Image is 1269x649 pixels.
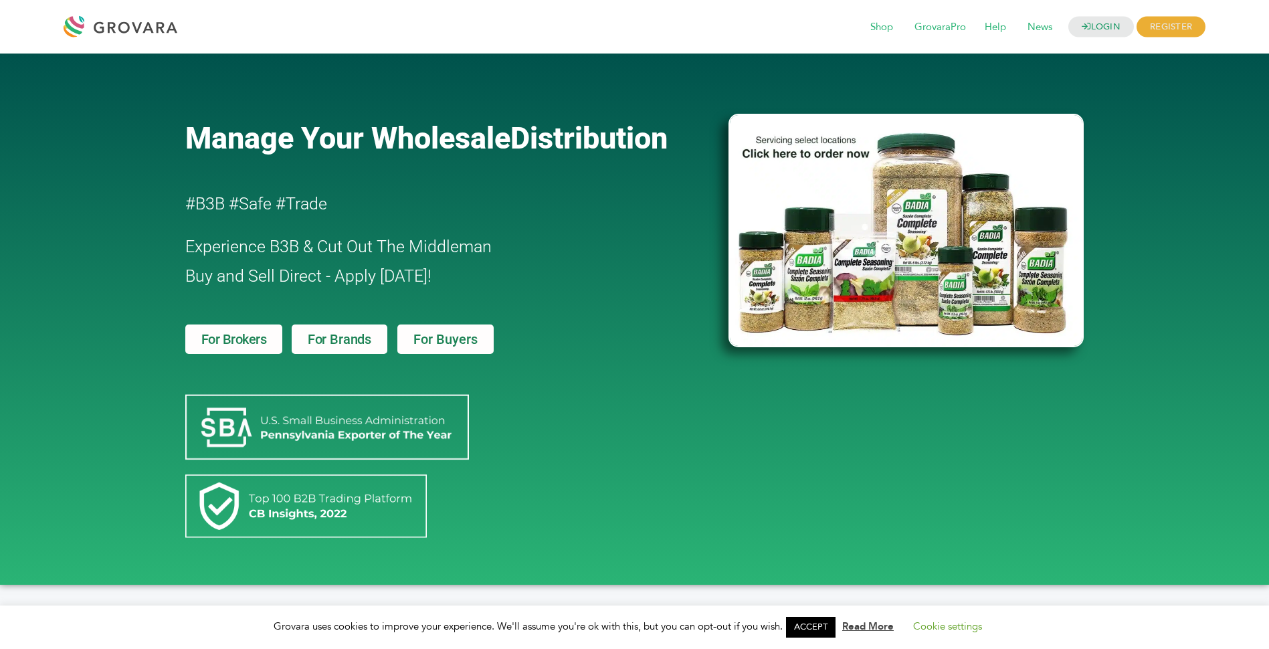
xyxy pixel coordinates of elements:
[1068,17,1134,37] a: LOGIN
[1018,15,1062,40] span: News
[185,266,431,286] span: Buy and Sell Direct - Apply [DATE]!
[905,15,975,40] span: GrovaraPro
[397,324,494,354] a: For Buyers
[510,120,668,156] span: Distribution
[185,120,707,156] a: Manage Your WholesaleDistribution
[786,617,836,638] a: ACCEPT
[413,333,478,346] span: For Buyers
[905,20,975,35] a: GrovaraPro
[185,324,283,354] a: For Brokers
[861,15,902,40] span: Shop
[842,620,894,633] a: Read More
[913,620,982,633] a: Cookie settings
[292,324,387,354] a: For Brands
[975,15,1015,40] span: Help
[861,20,902,35] a: Shop
[274,620,995,633] span: Grovara uses cookies to improve your experience. We'll assume you're ok with this, but you can op...
[185,120,510,156] span: Manage Your Wholesale
[1018,20,1062,35] a: News
[201,333,267,346] span: For Brokers
[185,189,652,219] h2: #B3B #Safe #Trade
[308,333,371,346] span: For Brands
[975,20,1015,35] a: Help
[185,237,492,256] span: Experience B3B & Cut Out The Middleman
[1137,17,1205,37] span: REGISTER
